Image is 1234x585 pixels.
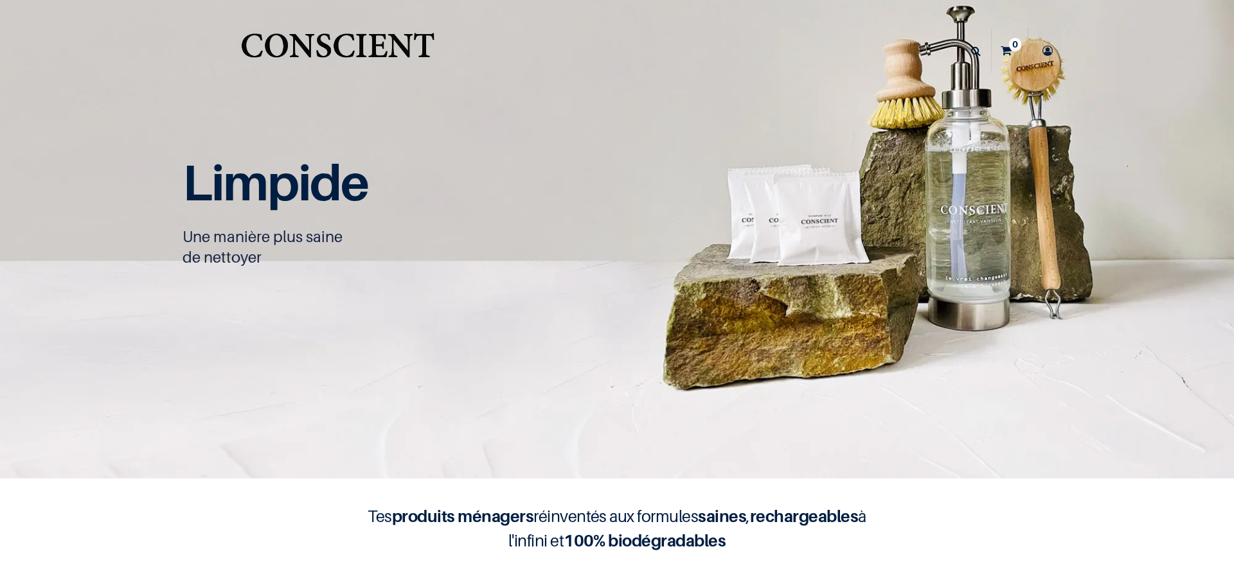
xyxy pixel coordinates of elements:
[183,227,600,268] p: Une manière plus saine de nettoyer
[564,530,726,550] b: 100% biodégradables
[183,152,368,212] span: Limpide
[392,506,533,526] b: produits ménagers
[698,506,746,526] b: saines
[238,26,437,76] a: Logo of Conscient
[750,506,858,526] b: rechargeables
[1009,38,1021,51] sup: 0
[238,26,437,76] img: Conscient
[992,28,1028,73] a: 0
[360,504,874,553] h4: Tes réinventés aux formules , à l'infini et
